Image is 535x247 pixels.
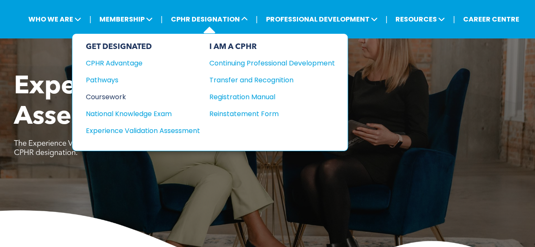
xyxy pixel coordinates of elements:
[263,11,380,27] span: PROFESSIONAL DEVELOPMENT
[161,11,163,28] li: |
[86,109,200,119] a: National Knowledge Exam
[209,109,322,119] div: Reinstatement Form
[86,125,189,136] div: Experience Validation Assessment
[209,42,335,52] div: I AM A CPHR
[86,58,200,68] a: CPHR Advantage
[209,75,335,85] a: Transfer and Recognition
[86,125,200,136] a: Experience Validation Assessment
[86,75,189,85] div: Pathways
[209,92,335,102] a: Registration Manual
[86,92,200,102] a: Coursework
[461,11,522,27] a: CAREER CENTRE
[385,11,387,28] li: |
[86,58,189,68] div: CPHR Advantage
[209,58,335,68] a: Continuing Professional Development
[209,75,322,85] div: Transfer and Recognition
[209,109,335,119] a: Reinstatement Form
[86,75,200,85] a: Pathways
[14,140,267,157] span: The Experience Validation Assessment (EVA) is the final step to achieve the CPHR designation.
[168,11,250,27] span: CPHR DESIGNATION
[86,92,189,102] div: Coursework
[453,11,455,28] li: |
[86,42,200,52] div: GET DESIGNATED
[86,109,189,119] div: National Knowledge Exam
[14,74,283,130] span: Experience Validation Assessment
[97,11,155,27] span: MEMBERSHIP
[209,58,322,68] div: Continuing Professional Development
[209,92,322,102] div: Registration Manual
[89,11,91,28] li: |
[256,11,258,28] li: |
[26,11,84,27] span: WHO WE ARE
[393,11,447,27] span: RESOURCES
